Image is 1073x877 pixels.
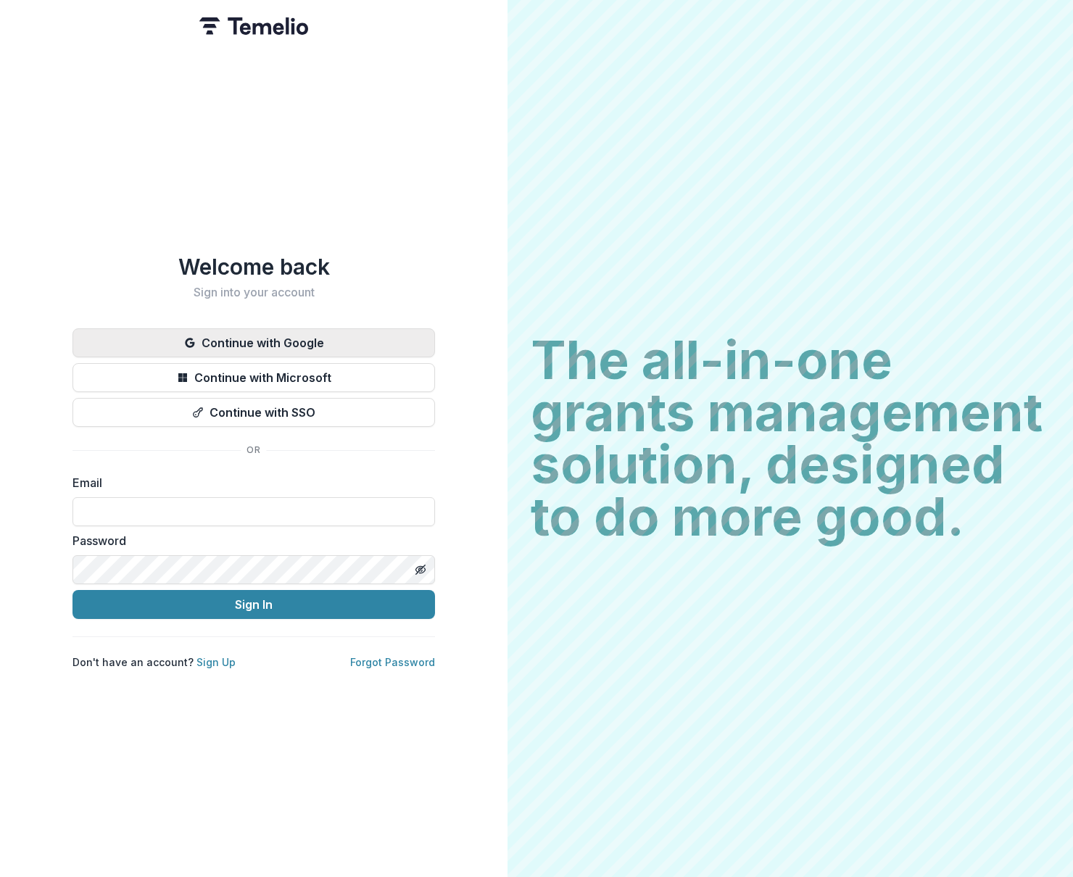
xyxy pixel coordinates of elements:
a: Sign Up [196,656,236,668]
button: Toggle password visibility [409,558,432,581]
h1: Welcome back [72,254,435,280]
button: Continue with SSO [72,398,435,427]
button: Continue with Microsoft [72,363,435,392]
label: Password [72,532,426,549]
a: Forgot Password [350,656,435,668]
p: Don't have an account? [72,654,236,670]
button: Sign In [72,590,435,619]
button: Continue with Google [72,328,435,357]
h2: Sign into your account [72,286,435,299]
label: Email [72,474,426,491]
img: Temelio [199,17,308,35]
